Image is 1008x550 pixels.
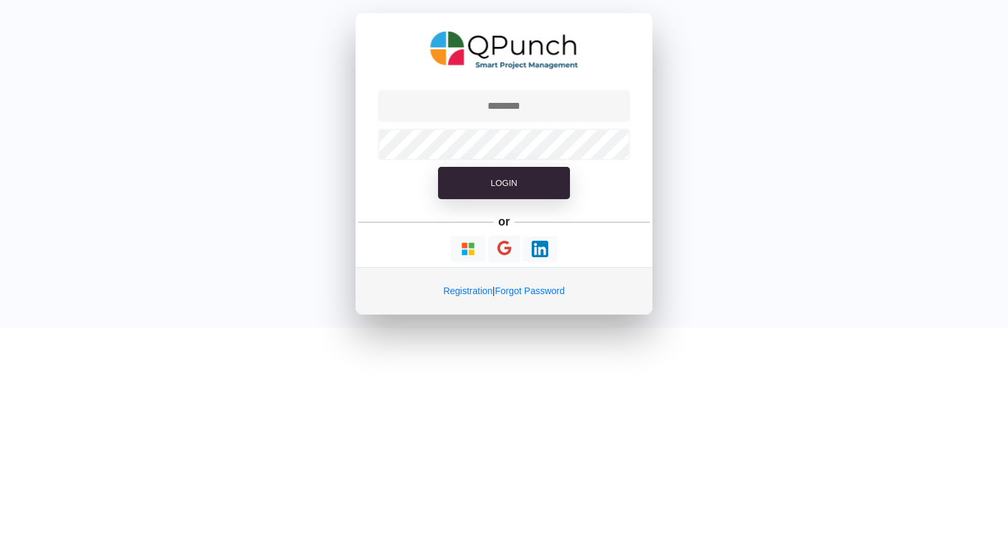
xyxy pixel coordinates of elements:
button: Continue With Google [488,235,520,262]
div: | [356,267,652,315]
button: Login [438,167,570,200]
img: QPunch [430,26,579,74]
img: Loading... [460,241,476,257]
button: Continue With LinkedIn [522,236,557,262]
img: Loading... [532,241,548,257]
h5: or [496,212,513,231]
span: Login [491,178,517,188]
button: Continue With Microsoft Azure [451,236,486,262]
a: Forgot Password [495,286,565,296]
a: Registration [443,286,493,296]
